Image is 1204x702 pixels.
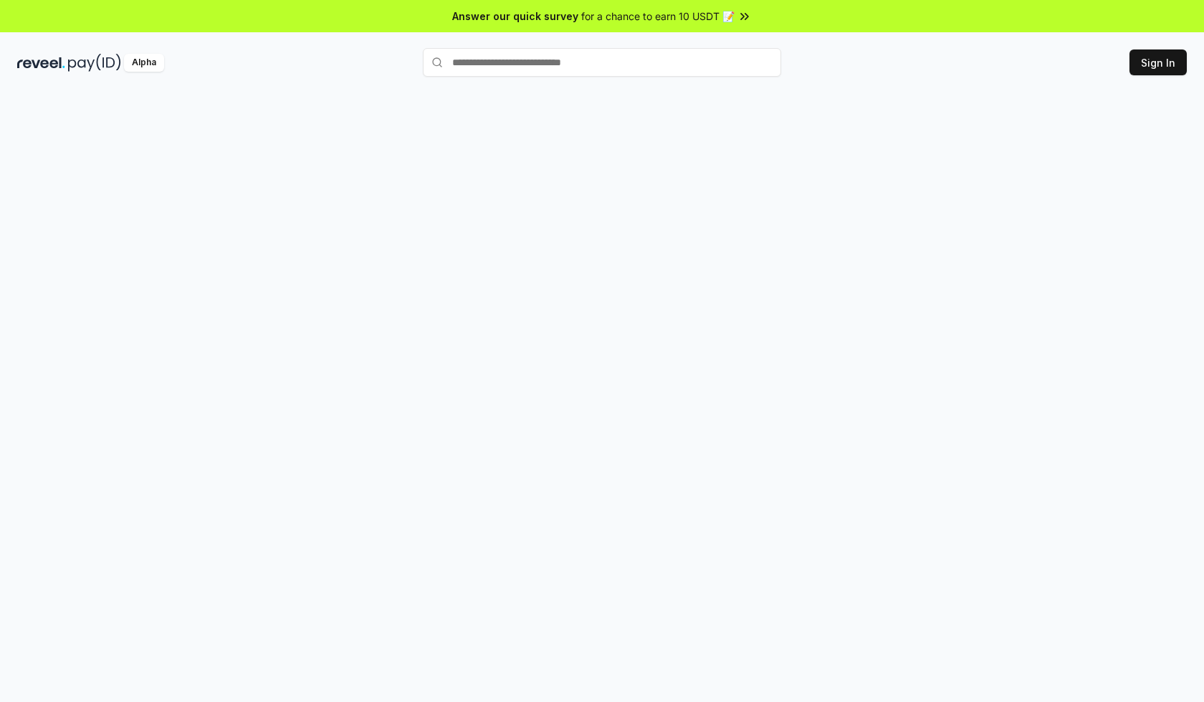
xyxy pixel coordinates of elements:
[452,9,578,24] span: Answer our quick survey
[124,54,164,72] div: Alpha
[17,54,65,72] img: reveel_dark
[1129,49,1187,75] button: Sign In
[581,9,735,24] span: for a chance to earn 10 USDT 📝
[68,54,121,72] img: pay_id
